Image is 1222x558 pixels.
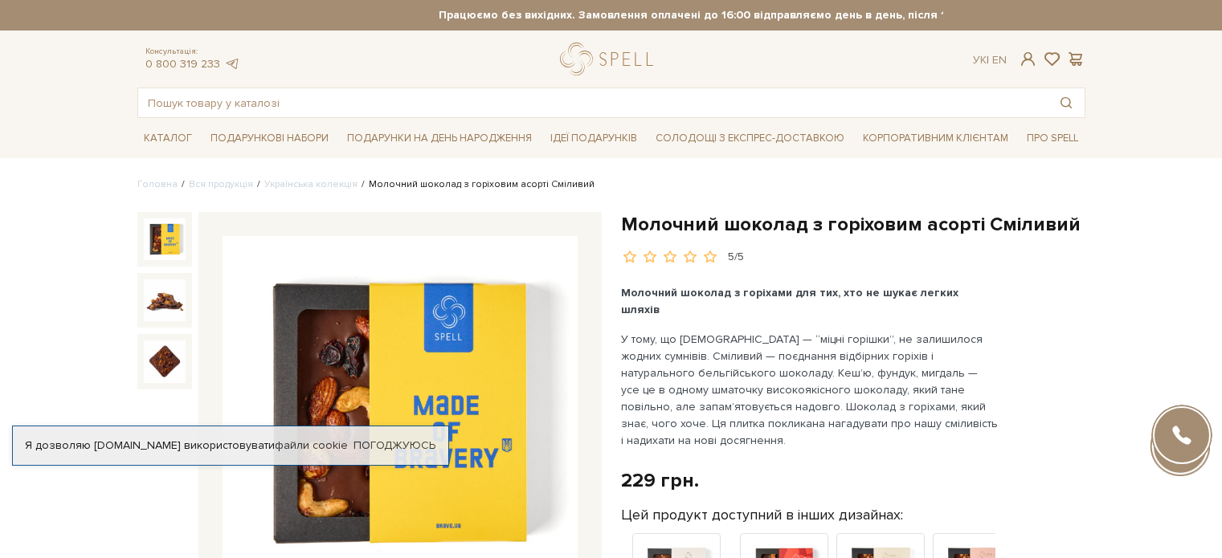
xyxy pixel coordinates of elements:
a: Корпоративним клієнтам [856,124,1015,152]
a: Вся продукція [189,178,253,190]
a: En [992,53,1007,67]
a: Головна [137,178,178,190]
b: Молочний шоколад з горіхами для тих, хто не шукає легких шляхів [621,286,958,316]
span: Подарунки на День народження [341,126,538,151]
img: Молочний шоколад з горіховим асорті Сміливий [144,340,186,382]
span: Каталог [137,126,198,151]
a: файли cookie [275,438,348,452]
input: Пошук товару у каталозі [138,88,1048,117]
button: Пошук товару у каталозі [1048,88,1085,117]
img: Молочний шоколад з горіховим асорті Сміливий [144,279,186,321]
div: 5/5 [728,250,744,265]
li: Молочний шоколад з горіховим асорті Сміливий [358,177,595,192]
a: 0 800 319 233 [145,57,220,71]
div: 229 грн. [621,468,699,493]
a: Погоджуюсь [354,438,435,453]
h1: Молочний шоколад з горіховим асорті Сміливий [621,212,1085,237]
span: Подарункові набори [204,126,335,151]
span: Консультація: [145,47,240,57]
label: Цей продукт доступний в інших дизайнах: [621,506,903,524]
span: | [987,53,989,67]
img: Молочний шоколад з горіховим асорті Сміливий [144,218,186,260]
a: Солодощі з експрес-доставкою [649,124,851,152]
a: logo [560,43,660,75]
div: Я дозволяю [DOMAIN_NAME] використовувати [13,438,448,453]
div: Ук [973,53,1007,67]
span: Ідеї подарунків [544,126,644,151]
a: telegram [224,57,240,71]
p: У тому, що [DEMOGRAPHIC_DATA] — “міцні горішки”, не залишилося жодних сумнівів. Сміливий — поєдна... [621,331,998,449]
span: Про Spell [1020,126,1085,151]
a: Українська колекція [264,178,358,190]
